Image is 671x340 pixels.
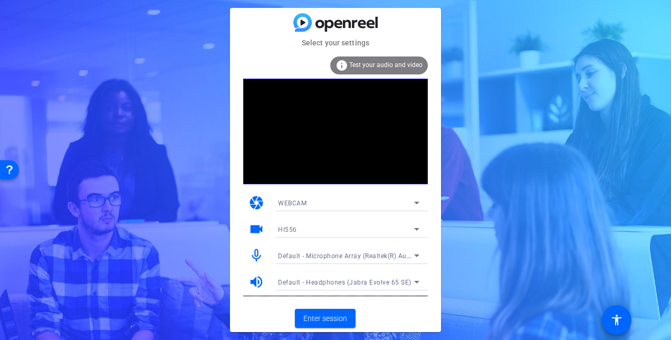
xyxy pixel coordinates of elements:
mat-icon: info [335,59,348,72]
span: Default - Headphones (Jabra Evolve 65 SE) [278,279,411,286]
span: HI556 [278,226,297,233]
mat-card-subtitle: Select your settings [230,37,441,49]
img: blue-gradient.svg [293,13,378,32]
mat-icon: accessibility [610,314,623,326]
span: Test your audio and video [349,61,423,69]
mat-icon: mic_none [248,248,264,263]
mat-icon: volume_up [248,274,264,290]
span: WEBCAM [278,200,306,207]
mat-icon: camera [248,195,264,211]
button: Enter session [295,309,356,328]
mat-icon: videocam [248,221,264,237]
span: Enter session [303,313,347,324]
span: Default - Microphone Array (Realtek(R) Audio) [278,251,419,260]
